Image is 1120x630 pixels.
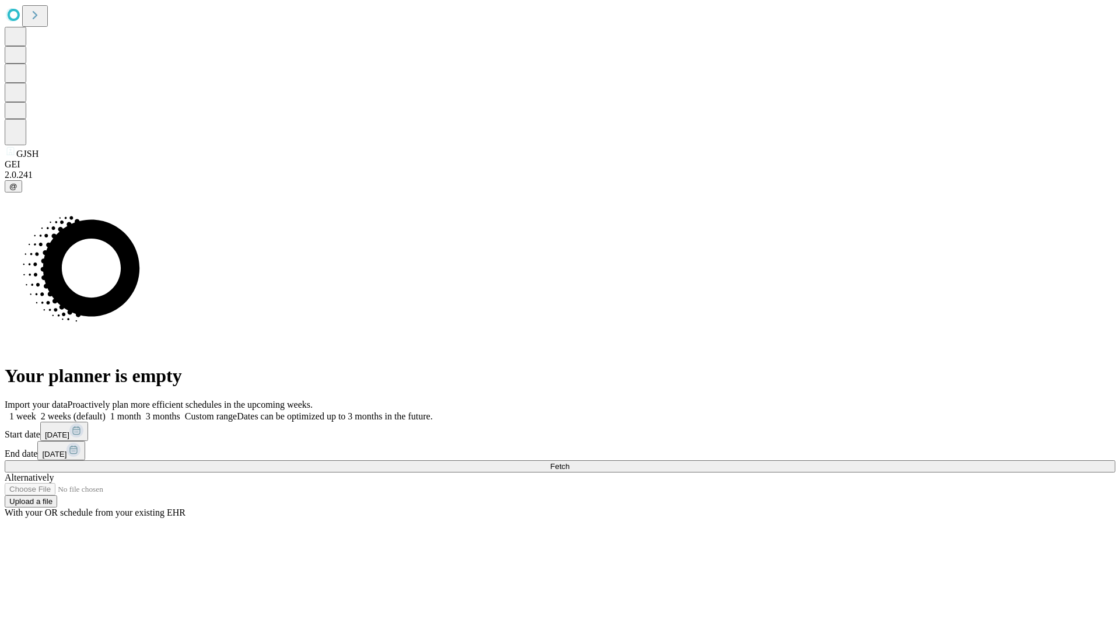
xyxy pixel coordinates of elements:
span: 1 week [9,411,36,421]
button: Upload a file [5,495,57,508]
h1: Your planner is empty [5,365,1115,387]
span: @ [9,182,17,191]
span: Fetch [550,462,569,471]
button: [DATE] [40,422,88,441]
div: GEI [5,159,1115,170]
span: 3 months [146,411,180,421]
span: 2 weeks (default) [41,411,106,421]
div: 2.0.241 [5,170,1115,180]
span: Dates can be optimized up to 3 months in the future. [237,411,432,421]
span: Custom range [185,411,237,421]
span: Proactively plan more efficient schedules in the upcoming weeks. [68,400,313,409]
span: Import your data [5,400,68,409]
span: [DATE] [42,450,66,459]
button: Fetch [5,460,1115,473]
div: Start date [5,422,1115,441]
span: 1 month [110,411,141,421]
div: End date [5,441,1115,460]
span: [DATE] [45,430,69,439]
span: Alternatively [5,473,54,482]
span: With your OR schedule from your existing EHR [5,508,185,517]
button: [DATE] [37,441,85,460]
span: GJSH [16,149,38,159]
button: @ [5,180,22,192]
